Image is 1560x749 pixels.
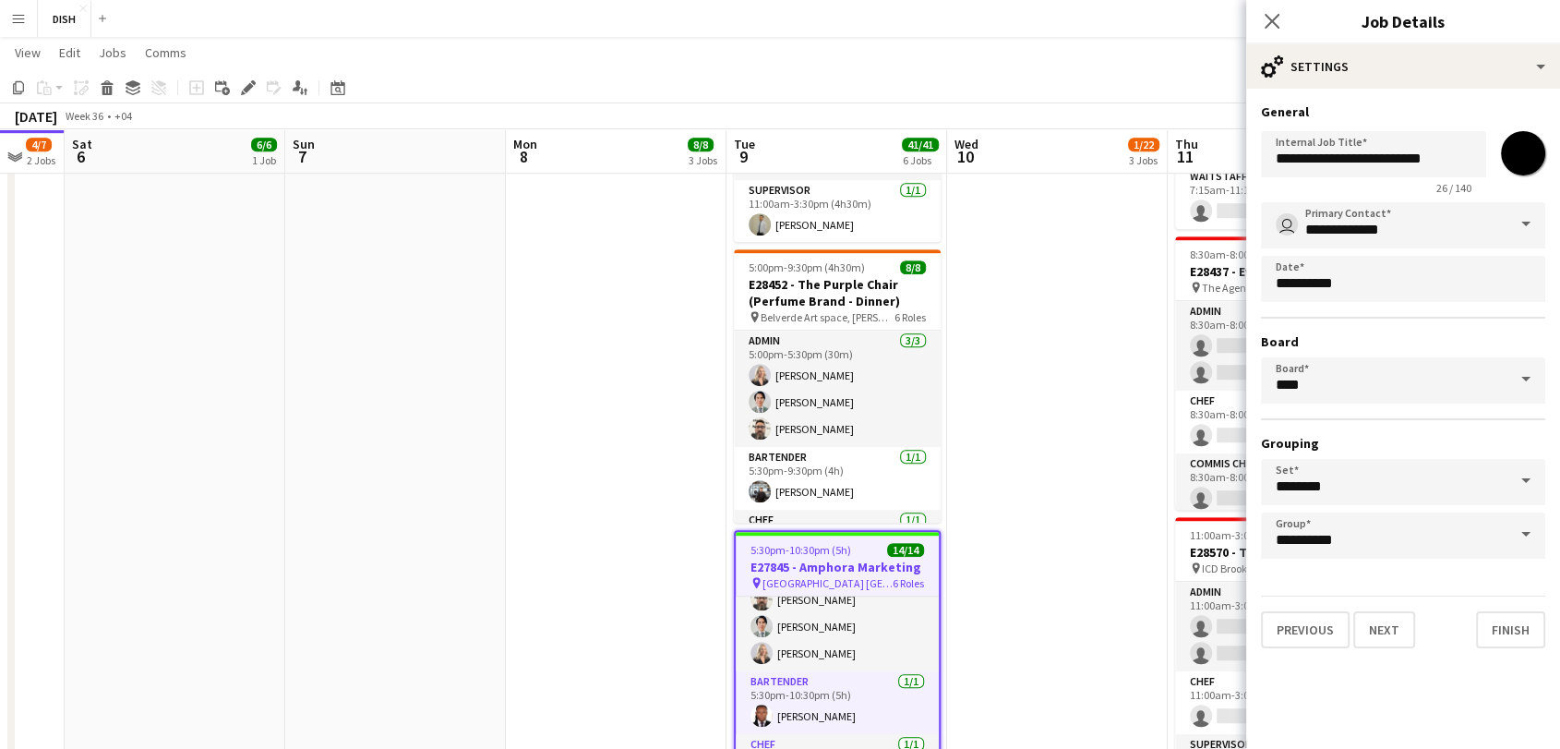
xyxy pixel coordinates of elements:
span: [GEOGRAPHIC_DATA] [GEOGRAPHIC_DATA] [762,576,893,590]
span: 8:30am-8:00pm (11h30m) [1190,248,1313,261]
span: Sat [72,136,92,152]
div: +04 [114,109,132,123]
h3: Board [1261,333,1545,350]
span: 10 [952,146,978,167]
span: 26 / 140 [1422,181,1486,195]
span: 4/7 [26,138,52,151]
app-card-role: Chef0/111:00am-3:00pm (4h) [1175,671,1382,734]
a: Jobs [91,41,134,65]
span: 14/14 [887,543,924,557]
app-card-role: Admin0/211:00am-3:00pm (4h) [1175,582,1382,671]
span: 11:00am-3:00pm (4h) [1190,528,1291,542]
span: Jobs [99,44,126,61]
span: ICD Brookfield L43, DIFC [1202,562,1313,575]
span: Mon [513,136,537,152]
span: Week 36 [61,109,107,123]
div: 3 Jobs [689,153,717,167]
h3: Grouping [1261,435,1545,452]
span: 7 [290,146,315,167]
h3: E28452 - The Purple Chair (Perfume Brand - Dinner) [734,276,941,309]
span: 8/8 [688,138,714,151]
span: Wed [954,136,978,152]
span: Tue [734,136,755,152]
div: Settings [1246,44,1560,89]
app-card-role: Chef0/18:30am-8:00pm (11h30m) [1175,391,1382,453]
h3: Job Details [1246,9,1560,33]
a: Edit [52,41,88,65]
span: View [15,44,41,61]
a: Comms [138,41,194,65]
app-card-role: Supervisor1/111:00am-3:30pm (4h30m)[PERSON_NAME] [734,180,941,243]
span: 8/8 [900,260,926,274]
app-card-role: Admin3/35:30pm-10:30pm (5h)[PERSON_NAME][PERSON_NAME][PERSON_NAME] [736,555,939,671]
a: View [7,41,48,65]
app-card-role: Admin3/35:00pm-5:30pm (30m)[PERSON_NAME][PERSON_NAME][PERSON_NAME] [734,331,941,447]
span: 9 [731,146,755,167]
app-card-role: Admin0/28:30am-8:00pm (11h30m) [1175,301,1382,391]
span: Thu [1175,136,1198,152]
app-card-role: Waitstaff0/17:15am-11:15am (4h) [1175,166,1382,229]
app-job-card: 5:00pm-9:30pm (4h30m)8/8E28452 - The Purple Chair (Perfume Brand - Dinner) Belverde Art space, [P... [734,249,941,523]
app-job-card: 8:30am-8:00pm (11h30m)0/18E28437 - Event House The Agenda, Media City5 RolesAdmin0/28:30am-8:00pm... [1175,236,1382,510]
app-card-role: Chef1/1 [734,510,941,573]
span: 6 [69,146,92,167]
h3: E28437 - Event House [1175,263,1382,280]
app-card-role: Commis Chef0/38:30am-8:00pm (11h30m) [1175,453,1382,570]
h3: E28570 - The Hustlers [1175,544,1382,561]
span: 6/6 [251,138,277,151]
h3: E27845 - Amphora Marketing [736,559,939,575]
button: Next [1353,611,1415,648]
div: 6 Jobs [903,153,938,167]
div: [DATE] [15,107,57,126]
span: Belverde Art space, [PERSON_NAME] [761,310,894,324]
span: 11 [1172,146,1198,167]
span: Comms [145,44,186,61]
h3: General [1261,103,1545,120]
span: 6 Roles [893,576,924,590]
span: 5:30pm-10:30pm (5h) [750,543,851,557]
span: 8 [510,146,537,167]
div: 1 Job [252,153,276,167]
span: 1/22 [1128,138,1159,151]
span: 5:00pm-9:30pm (4h30m) [749,260,865,274]
button: Previous [1261,611,1350,648]
app-card-role: Bartender1/15:30pm-9:30pm (4h)[PERSON_NAME] [734,447,941,510]
button: DISH [38,1,91,37]
span: Edit [59,44,80,61]
div: 2 Jobs [27,153,55,167]
app-card-role: Bartender1/15:30pm-10:30pm (5h)[PERSON_NAME] [736,671,939,734]
button: Finish [1476,611,1545,648]
span: Sun [293,136,315,152]
span: 6 Roles [894,310,926,324]
div: 3 Jobs [1129,153,1158,167]
span: 41/41 [902,138,939,151]
span: The Agenda, Media City [1202,281,1314,295]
